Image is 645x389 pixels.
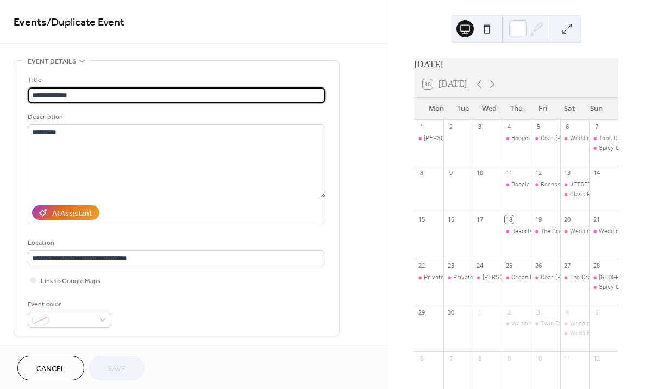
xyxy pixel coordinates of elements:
div: 5 [534,123,542,131]
div: [DATE] [414,58,618,71]
span: / Duplicate Event [47,12,124,33]
div: Mon [423,98,449,120]
div: Wedding After Party [560,319,590,329]
div: 13 [563,169,572,177]
div: Spicy Cantina [599,144,636,153]
div: Tue [449,98,476,120]
div: Boogie Nights [502,180,531,190]
div: Event color [28,299,109,310]
div: 1 [476,308,484,316]
div: 4 [505,123,513,131]
div: 11 [563,354,572,362]
div: 12 [534,169,542,177]
div: Private Event [443,273,473,283]
div: 11 [505,169,513,177]
div: 14 [592,169,600,177]
div: 6 [417,354,425,362]
div: Class Reunion [560,190,590,199]
div: Resorts World Casino New York City [502,227,531,236]
div: Twin Door Tavern [531,319,560,329]
div: Wedding [511,319,535,329]
span: Event details [28,56,76,67]
div: Wedding [570,134,593,143]
div: The Craftsman [541,227,581,236]
div: Dear [PERSON_NAME] [541,273,602,283]
div: The Craftsman [531,227,560,236]
div: Wedding After Party [570,319,626,329]
span: Link to Google Maps [41,275,101,287]
div: Boogie Nights [511,180,549,190]
div: Tops Diner [599,134,628,143]
div: Spicy Cantina [589,144,618,153]
div: Dear Maud [531,134,560,143]
div: Wed [476,98,503,120]
div: Dear Maud [531,273,560,283]
div: [PERSON_NAME] Reef [424,134,485,143]
a: Events [14,12,47,33]
div: Wedding [502,319,531,329]
div: 10 [534,354,542,362]
div: Tops Diner [589,134,618,143]
div: Wedding [560,134,590,143]
div: Wedding [560,227,590,236]
div: The Craftsman [570,273,611,283]
span: Cancel [36,363,65,375]
div: 2 [505,308,513,316]
div: 4 [563,308,572,316]
div: 18 [505,215,513,223]
div: 9 [505,354,513,362]
div: Ocean Resorts [511,273,552,283]
div: Boogie Nights [511,134,549,143]
div: Private Event [424,273,461,283]
div: Thu [503,98,530,120]
div: 7 [447,354,455,362]
div: 24 [476,262,484,270]
div: Boogie Nights [502,134,531,143]
div: Spicy Cantina [589,283,618,292]
div: 8 [476,354,484,362]
div: 10 [476,169,484,177]
div: The Craftsman [560,273,590,283]
div: 30 [447,308,455,316]
div: 23 [447,262,455,270]
div: 9 [447,169,455,177]
button: AI Assistant [32,205,99,220]
div: 21 [592,215,600,223]
div: 22 [417,262,425,270]
div: 15 [417,215,425,223]
div: Patio Palooza [473,273,502,283]
div: 2 [447,123,455,131]
div: 6 [563,123,572,131]
div: 26 [534,262,542,270]
div: 28 [592,262,600,270]
div: Location [28,237,323,249]
div: 27 [563,262,572,270]
div: Recess Bar [541,180,572,190]
div: 8 [417,169,425,177]
div: Wedding [560,329,590,338]
div: Ocean Resorts [502,273,531,283]
div: Parkside Tavern [589,273,618,283]
div: 3 [534,308,542,316]
div: Wedding [570,329,593,338]
div: 3 [476,123,484,131]
div: Private Event [453,273,491,283]
button: Cancel [17,356,84,380]
div: Private Event [414,273,443,283]
div: 29 [417,308,425,316]
div: 1 [417,123,425,131]
div: Fri [530,98,556,120]
div: JETSET Grand Opening [570,180,633,190]
div: Spicy Cantina [599,283,636,292]
div: Wedding [589,227,618,236]
div: 20 [563,215,572,223]
div: 16 [447,215,455,223]
div: JETSET Grand Opening [560,180,590,190]
div: 12 [592,354,600,362]
div: 5 [592,308,600,316]
div: 25 [505,262,513,270]
div: 19 [534,215,542,223]
div: Title [28,74,323,86]
div: Donovan's Reef [414,134,443,143]
div: Description [28,111,323,123]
